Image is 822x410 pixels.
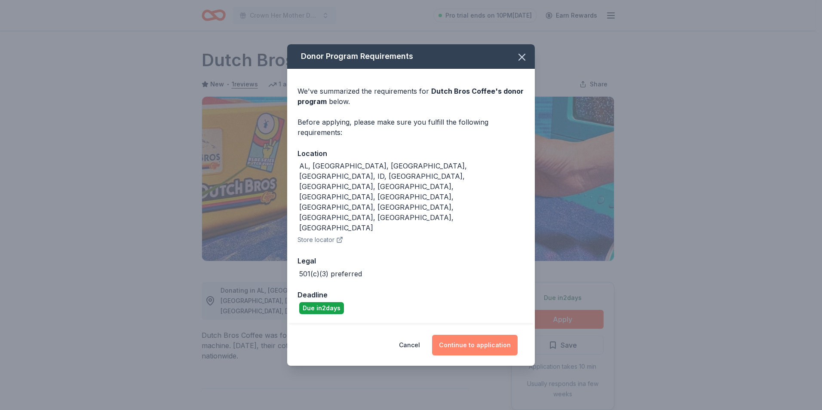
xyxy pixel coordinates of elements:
div: Legal [298,255,524,266]
button: Cancel [399,335,420,355]
div: Deadline [298,289,524,300]
div: AL, [GEOGRAPHIC_DATA], [GEOGRAPHIC_DATA], [GEOGRAPHIC_DATA], ID, [GEOGRAPHIC_DATA], [GEOGRAPHIC_D... [299,161,524,233]
div: We've summarized the requirements for below. [298,86,524,107]
button: Store locator [298,235,343,245]
div: Due in 2 days [299,302,344,314]
div: Donor Program Requirements [287,44,535,69]
div: Before applying, please make sure you fulfill the following requirements: [298,117,524,138]
div: Location [298,148,524,159]
button: Continue to application [432,335,518,355]
div: 501(c)(3) preferred [299,269,362,279]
